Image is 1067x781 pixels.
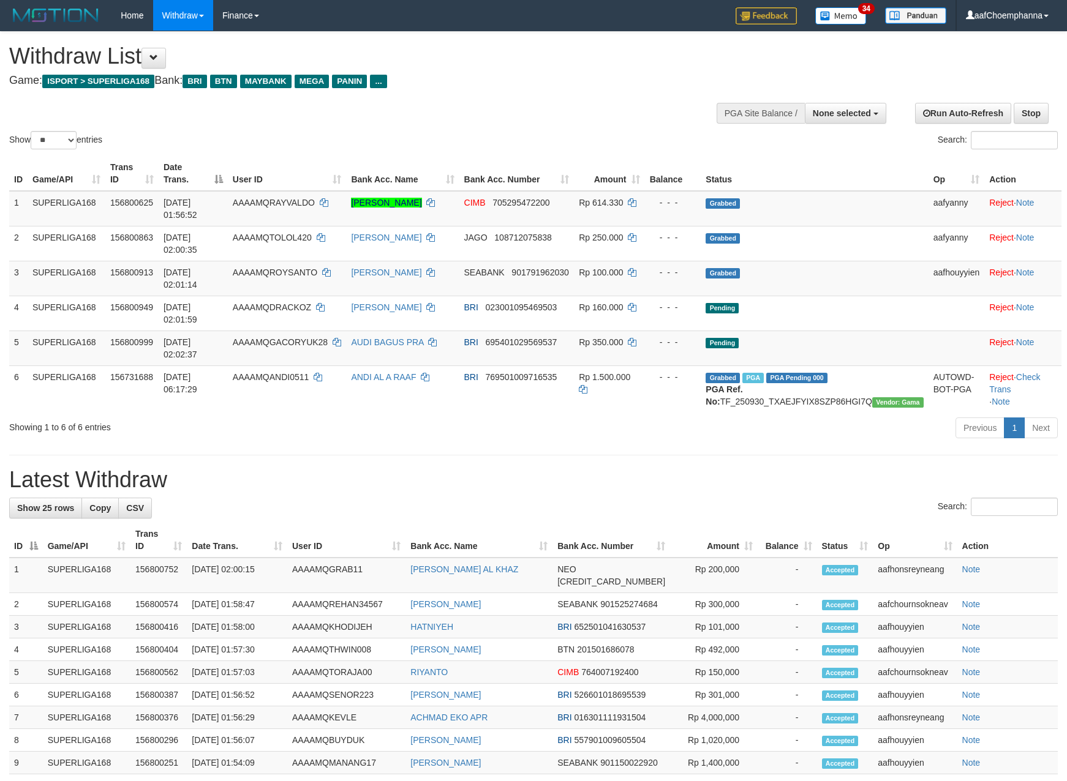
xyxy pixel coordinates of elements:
span: Rp 1.500.000 [579,372,630,382]
span: Copy [89,503,111,513]
th: Game/API: activate to sort column ascending [43,523,130,558]
span: Rp 250.000 [579,233,623,242]
a: [PERSON_NAME] [351,267,421,277]
td: - [758,638,816,661]
td: - [758,593,816,616]
a: Note [962,758,981,768]
span: Marked by aafromsomean [742,373,764,383]
span: SEABANK [557,758,598,768]
h1: Latest Withdraw [9,468,1058,492]
td: 4 [9,638,43,661]
td: 4 [9,296,28,331]
a: Next [1024,417,1058,438]
th: Action [957,523,1058,558]
th: Bank Acc. Number: activate to sort column ascending [459,156,575,191]
td: [DATE] 01:57:03 [187,661,287,684]
td: [DATE] 01:58:00 [187,616,287,638]
td: 156800296 [130,729,187,752]
span: Accepted [822,622,859,633]
span: CIMB [557,667,579,677]
th: Bank Acc. Name: activate to sort column ascending [346,156,459,191]
td: · [984,226,1061,261]
img: panduan.png [885,7,946,24]
td: [DATE] 01:56:52 [187,684,287,706]
h1: Withdraw List [9,44,699,69]
td: SUPERLIGA168 [28,365,105,413]
a: Note [962,599,981,609]
td: SUPERLIGA168 [28,226,105,261]
a: Note [962,735,981,745]
td: aafchournsokneav [873,593,957,616]
td: 156800251 [130,752,187,774]
a: ACHMAD EKO APR [410,712,488,722]
span: Copy 901525274684 to clipboard [600,599,657,609]
span: Rp 614.330 [579,198,623,207]
span: MAYBANK [240,75,292,88]
td: aafhouyyien [873,684,957,706]
td: aafhouyyien [873,638,957,661]
span: Copy 557901009605504 to clipboard [574,735,646,745]
span: AAAAMQRAYVALDO [233,198,315,207]
div: - - - [650,371,696,383]
th: Bank Acc. Name: activate to sort column ascending [405,523,552,558]
a: [PERSON_NAME] [351,198,421,207]
a: AUDI BAGUS PRA [351,337,423,347]
a: Note [1016,233,1035,242]
span: Accepted [822,713,859,723]
td: - [758,729,816,752]
span: CSV [126,503,144,513]
td: 156800574 [130,593,187,616]
span: Copy 526601018695539 to clipboard [574,690,646,700]
td: 156800376 [130,706,187,729]
td: 2 [9,593,43,616]
a: [PERSON_NAME] [410,599,481,609]
span: 156800913 [110,267,153,277]
th: Date Trans.: activate to sort column ascending [187,523,287,558]
td: AAAAMQGRAB11 [287,558,405,593]
td: SUPERLIGA168 [43,752,130,774]
span: Copy 016301111931504 to clipboard [574,712,646,722]
img: Feedback.jpg [736,7,797,24]
td: · [984,191,1061,226]
td: 1 [9,191,28,226]
span: BRI [464,372,478,382]
a: Copy [81,498,119,518]
td: 156800416 [130,616,187,638]
span: [DATE] 02:02:37 [164,337,197,359]
span: Copy 023001095469503 to clipboard [486,302,557,312]
span: ... [370,75,386,88]
span: Copy 769501009716535 to clipboard [486,372,557,382]
th: Status [701,156,928,191]
a: RIYANTO [410,667,448,677]
th: Action [984,156,1061,191]
td: aafyanny [929,191,985,226]
td: aafhouyyien [873,729,957,752]
span: Grabbed [706,268,740,278]
td: SUPERLIGA168 [43,661,130,684]
td: SUPERLIGA168 [28,261,105,296]
td: 9 [9,752,43,774]
th: Trans ID: activate to sort column ascending [105,156,159,191]
td: Rp 492,000 [670,638,758,661]
b: PGA Ref. No: [706,384,742,406]
td: · [984,261,1061,296]
td: Rp 1,020,000 [670,729,758,752]
td: aafhonsreyneang [873,558,957,593]
span: MEGA [295,75,330,88]
span: None selected [813,108,871,118]
td: - [758,684,816,706]
span: [DATE] 02:01:59 [164,302,197,324]
td: AAAAMQTORAJA00 [287,661,405,684]
a: [PERSON_NAME] [351,233,421,242]
span: Copy 901150022920 to clipboard [600,758,657,768]
span: Copy 201501686078 to clipboard [577,645,634,654]
a: Note [1016,337,1035,347]
a: Reject [989,337,1014,347]
span: SEABANK [557,599,598,609]
span: AAAAMQROYSANTO [233,267,317,277]
span: Copy 108712075838 to clipboard [494,233,551,242]
a: HATNIYEH [410,622,453,632]
td: AAAAMQBUYDUK [287,729,405,752]
td: AAAAMQREHAN34567 [287,593,405,616]
div: - - - [650,231,696,244]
